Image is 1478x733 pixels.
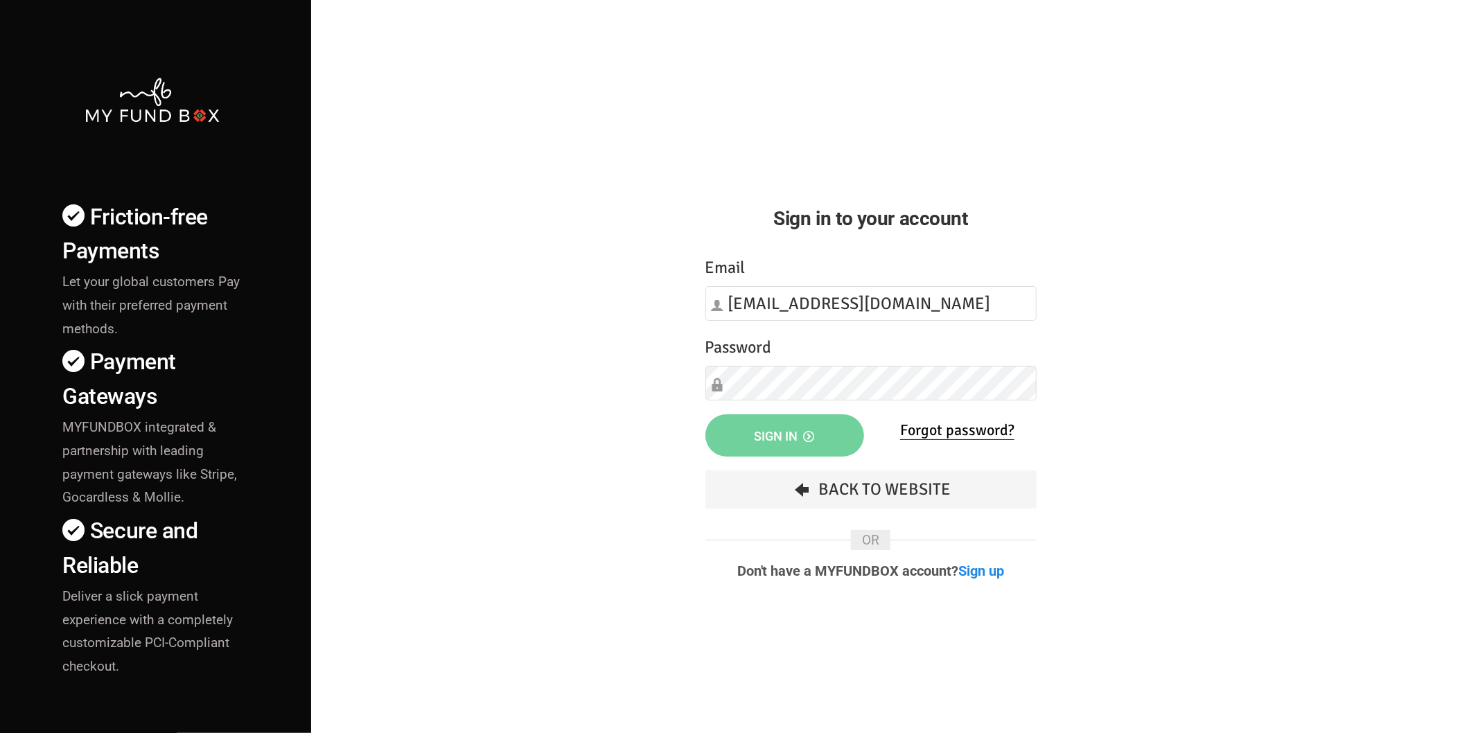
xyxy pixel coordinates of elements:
h2: Sign in to your account [705,204,1037,233]
label: Password [705,335,772,360]
h4: Secure and Reliable [62,514,256,582]
a: Forgot password? [900,421,1014,440]
span: Let your global customers Pay with their preferred payment methods. [62,274,240,337]
input: Email [705,286,1037,321]
label: Email [705,255,746,281]
span: Deliver a slick payment experience with a completely customizable PCI-Compliant checkout. [62,588,233,675]
p: Don't have a MYFUNDBOX account? [705,564,1037,578]
a: Back To Website [705,470,1037,509]
h4: Friction-free Payments [62,200,256,268]
img: mfbwhite.png [84,76,221,124]
span: OR [851,530,890,550]
button: Sign in [705,414,864,457]
a: Sign up [959,563,1005,579]
span: Sign in [755,429,815,443]
span: MYFUNDBOX integrated & partnership with leading payment gateways like Stripe, Gocardless & Mollie. [62,419,237,506]
h4: Payment Gateways [62,345,256,413]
